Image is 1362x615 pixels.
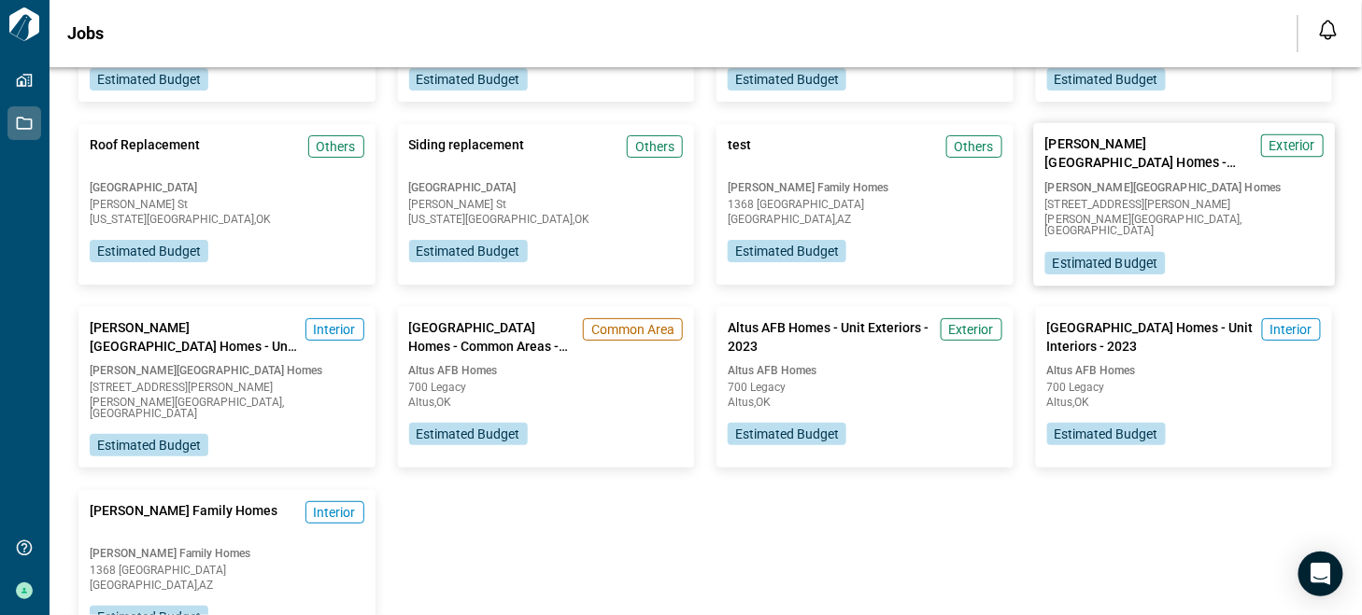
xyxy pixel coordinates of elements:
[90,397,364,419] span: [PERSON_NAME][GEOGRAPHIC_DATA] , [GEOGRAPHIC_DATA]
[417,425,520,443] span: Estimated Budget
[409,180,684,195] span: [GEOGRAPHIC_DATA]
[728,382,1002,393] span: 700 Legacy
[90,135,200,173] span: Roof Replacement
[1052,254,1157,273] span: Estimated Budget
[90,180,364,195] span: [GEOGRAPHIC_DATA]
[409,135,525,173] span: Siding replacement
[1047,318,1256,356] span: [GEOGRAPHIC_DATA] Homes - Unit Interiors - 2023
[1044,134,1253,173] span: [PERSON_NAME][GEOGRAPHIC_DATA] Homes - Exteriors - 2023
[409,363,684,378] span: Altus AFB Homes
[635,137,674,156] span: Others
[1047,363,1322,378] span: Altus AFB Homes
[949,320,994,339] span: Exterior
[1270,320,1312,339] span: Interior
[97,242,201,260] span: Estimated Budget
[409,214,684,225] span: [US_STATE][GEOGRAPHIC_DATA] , OK
[417,70,520,89] span: Estimated Budget
[90,199,364,210] span: [PERSON_NAME] St
[1055,425,1158,443] span: Estimated Budget
[417,242,520,260] span: Estimated Budget
[314,320,356,339] span: Interior
[735,425,839,443] span: Estimated Budget
[90,580,364,591] span: [GEOGRAPHIC_DATA] , AZ
[90,318,298,356] span: [PERSON_NAME][GEOGRAPHIC_DATA] Homes - Unit Interiors - 2023
[317,137,356,156] span: Others
[90,565,364,576] span: 1368 [GEOGRAPHIC_DATA]
[1044,199,1323,210] span: [STREET_ADDRESS][PERSON_NAME]
[90,214,364,225] span: [US_STATE][GEOGRAPHIC_DATA] , OK
[90,501,277,538] span: [PERSON_NAME] Family Homes
[1269,136,1314,155] span: Exterior
[735,70,839,89] span: Estimated Budget
[1047,382,1322,393] span: 700 Legacy
[1313,15,1343,45] button: Open notification feed
[591,320,674,339] span: Common Area
[728,180,1002,195] span: [PERSON_NAME] Family Homes
[955,137,994,156] span: Others
[409,397,684,408] span: Altus , OK
[728,135,751,173] span: test
[728,199,1002,210] span: 1368 [GEOGRAPHIC_DATA]
[1298,552,1343,596] div: Open Intercom Messenger
[735,242,839,260] span: Estimated Budget
[409,382,684,393] span: 700 Legacy
[409,199,684,210] span: [PERSON_NAME] St
[1047,397,1322,408] span: Altus , OK
[90,363,364,378] span: [PERSON_NAME][GEOGRAPHIC_DATA] Homes
[97,436,201,454] span: Estimated Budget
[90,546,364,561] span: [PERSON_NAME] Family Homes
[728,214,1002,225] span: [GEOGRAPHIC_DATA] , AZ
[97,70,201,89] span: Estimated Budget
[1044,214,1323,236] span: [PERSON_NAME][GEOGRAPHIC_DATA] , [GEOGRAPHIC_DATA]
[1044,180,1323,195] span: [PERSON_NAME][GEOGRAPHIC_DATA] Homes
[728,363,1002,378] span: Altus AFB Homes
[1055,70,1158,89] span: Estimated Budget
[728,318,933,356] span: Altus AFB Homes - Unit Exteriors - 2023
[409,318,576,356] span: [GEOGRAPHIC_DATA] Homes - Common Areas - 2023
[90,382,364,393] span: [STREET_ADDRESS][PERSON_NAME]
[728,397,1002,408] span: Altus , OK
[67,24,104,43] span: Jobs
[314,503,356,522] span: Interior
